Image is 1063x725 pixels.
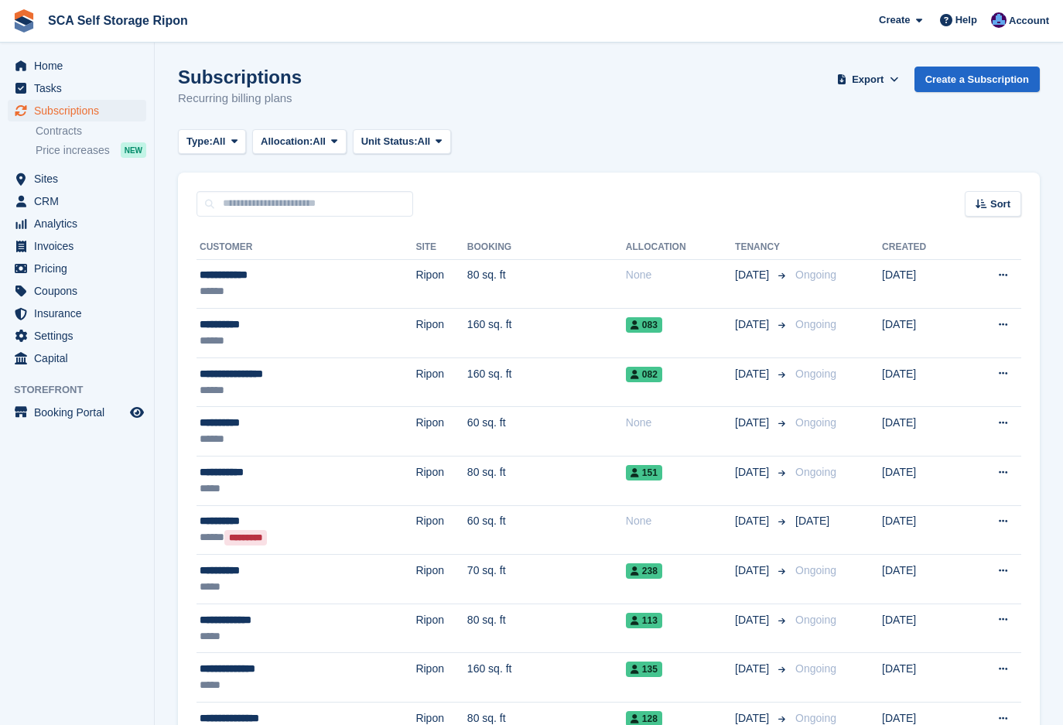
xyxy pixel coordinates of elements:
[8,258,146,279] a: menu
[795,614,836,626] span: Ongoing
[8,100,146,121] a: menu
[467,457,626,506] td: 80 sq. ft
[626,613,662,628] span: 113
[8,77,146,99] a: menu
[8,325,146,347] a: menu
[121,142,146,158] div: NEW
[626,563,662,579] span: 238
[795,662,836,675] span: Ongoing
[882,259,962,309] td: [DATE]
[34,213,127,234] span: Analytics
[467,407,626,457] td: 60 sq. ft
[415,259,467,309] td: Ripon
[882,309,962,358] td: [DATE]
[879,12,910,28] span: Create
[42,8,194,33] a: SCA Self Storage Ripon
[467,604,626,653] td: 80 sq. ft
[34,235,127,257] span: Invoices
[261,134,313,149] span: Allocation:
[626,513,735,529] div: None
[313,134,326,149] span: All
[882,555,962,604] td: [DATE]
[34,303,127,324] span: Insurance
[34,258,127,279] span: Pricing
[467,555,626,604] td: 70 sq. ft
[34,325,127,347] span: Settings
[467,505,626,555] td: 60 sq. ft
[467,235,626,260] th: Booking
[415,604,467,653] td: Ripon
[467,357,626,407] td: 160 sq. ft
[1009,13,1049,29] span: Account
[735,513,772,529] span: [DATE]
[8,347,146,369] a: menu
[795,515,829,527] span: [DATE]
[252,129,347,155] button: Allocation: All
[213,134,226,149] span: All
[8,168,146,190] a: menu
[882,604,962,653] td: [DATE]
[626,465,662,480] span: 151
[735,235,789,260] th: Tenancy
[882,235,962,260] th: Created
[34,77,127,99] span: Tasks
[735,563,772,579] span: [DATE]
[8,213,146,234] a: menu
[735,464,772,480] span: [DATE]
[415,457,467,506] td: Ripon
[735,415,772,431] span: [DATE]
[735,366,772,382] span: [DATE]
[735,661,772,677] span: [DATE]
[415,235,467,260] th: Site
[415,555,467,604] td: Ripon
[178,90,302,108] p: Recurring billing plans
[795,416,836,429] span: Ongoing
[795,368,836,380] span: Ongoing
[735,612,772,628] span: [DATE]
[882,653,962,703] td: [DATE]
[34,190,127,212] span: CRM
[795,268,836,281] span: Ongoing
[34,168,127,190] span: Sites
[353,129,451,155] button: Unit Status: All
[34,347,127,369] span: Capital
[467,259,626,309] td: 80 sq. ft
[991,12,1007,28] img: Sarah Race
[882,505,962,555] td: [DATE]
[8,55,146,77] a: menu
[415,407,467,457] td: Ripon
[735,316,772,333] span: [DATE]
[955,12,977,28] span: Help
[415,505,467,555] td: Ripon
[626,662,662,677] span: 135
[418,134,431,149] span: All
[626,367,662,382] span: 082
[795,712,836,724] span: Ongoing
[795,466,836,478] span: Ongoing
[197,235,415,260] th: Customer
[12,9,36,32] img: stora-icon-8386f47178a22dfd0bd8f6a31ec36ba5ce8667c1dd55bd0f319d3a0aa187defe.svg
[8,280,146,302] a: menu
[882,357,962,407] td: [DATE]
[34,55,127,77] span: Home
[467,653,626,703] td: 160 sq. ft
[178,129,246,155] button: Type: All
[415,653,467,703] td: Ripon
[914,67,1040,92] a: Create a Subscription
[36,143,110,158] span: Price increases
[34,100,127,121] span: Subscriptions
[36,124,146,139] a: Contracts
[186,134,213,149] span: Type:
[990,197,1010,212] span: Sort
[626,415,735,431] div: None
[882,407,962,457] td: [DATE]
[626,317,662,333] span: 083
[8,190,146,212] a: menu
[735,267,772,283] span: [DATE]
[361,134,418,149] span: Unit Status:
[8,235,146,257] a: menu
[14,382,154,398] span: Storefront
[626,267,735,283] div: None
[178,67,302,87] h1: Subscriptions
[834,67,902,92] button: Export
